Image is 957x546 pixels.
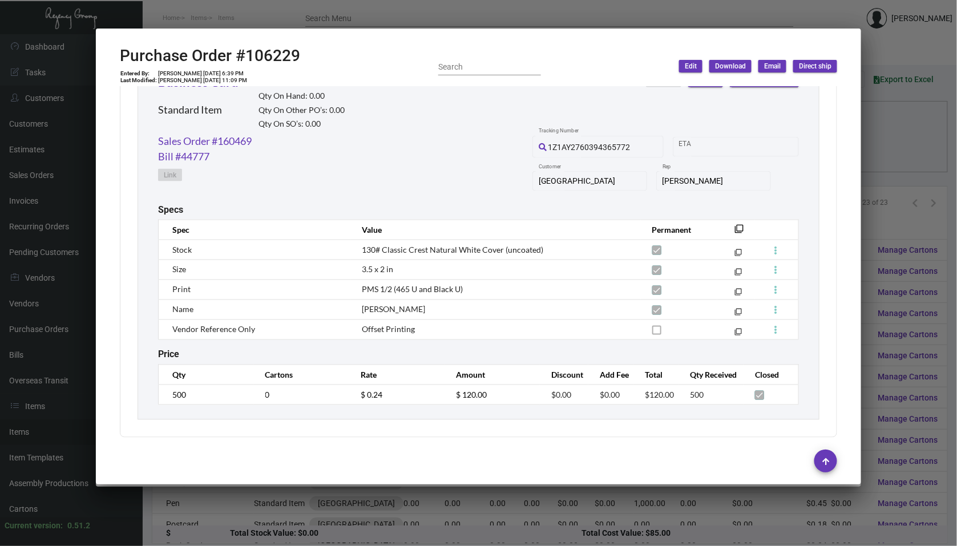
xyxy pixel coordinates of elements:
[735,271,742,278] mat-icon: filter_none
[758,60,786,72] button: Email
[259,119,345,129] h2: Qty On SO’s: 0.00
[259,91,345,101] h2: Qty On Hand: 0.00
[540,365,588,385] th: Discount
[709,60,752,72] button: Download
[158,365,253,385] th: Qty
[158,77,248,84] td: [PERSON_NAME] [DATE] 11:09 PM
[120,77,158,84] td: Last Modified:
[259,106,345,115] h2: Qty On Other PO’s: 0.00
[349,365,445,385] th: Rate
[734,228,744,237] mat-icon: filter_none
[691,390,704,400] span: 500
[551,390,571,400] span: $0.00
[679,365,744,385] th: Qty Received
[5,520,63,532] div: Current version:
[600,390,620,400] span: $0.00
[633,365,679,385] th: Total
[158,70,248,77] td: [PERSON_NAME] [DATE] 6:39 PM
[548,143,631,152] span: 1Z1AY2760394365772
[158,204,183,215] h2: Specs
[158,104,222,116] h2: Standard Item
[158,74,239,90] a: Business Card
[158,220,350,240] th: Spec
[588,365,633,385] th: Add Fee
[735,331,742,338] mat-icon: filter_none
[158,169,182,181] button: Link
[254,365,349,385] th: Cartons
[793,60,837,72] button: Direct ship
[744,365,799,385] th: Closed
[645,390,674,400] span: $120.00
[679,142,714,151] input: Start date
[362,265,393,274] span: 3.5 x 2 in
[172,265,186,274] span: Size
[67,520,90,532] div: 0.51.2
[799,62,831,71] span: Direct ship
[724,142,779,151] input: End date
[172,245,192,254] span: Stock
[172,305,193,314] span: Name
[735,311,742,318] mat-icon: filter_none
[679,60,702,72] button: Edit
[120,46,300,66] h2: Purchase Order #106229
[685,62,697,71] span: Edit
[362,305,425,314] span: [PERSON_NAME]
[764,62,781,71] span: Email
[362,285,463,294] span: PMS 1/2 (465 U and Black U)
[715,62,746,71] span: Download
[362,325,415,334] span: Offset Printing
[158,149,209,164] a: Bill #44777
[164,171,176,180] span: Link
[735,251,742,258] mat-icon: filter_none
[735,291,742,298] mat-icon: filter_none
[158,349,179,360] h2: Price
[120,70,158,77] td: Entered By:
[158,134,252,149] a: Sales Order #160469
[445,365,540,385] th: Amount
[172,325,255,334] span: Vendor Reference Only
[362,245,543,254] span: 130# Classic Crest Natural White Cover (uncoated)
[350,220,641,240] th: Value
[172,285,191,294] span: Print
[641,220,718,240] th: Permanent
